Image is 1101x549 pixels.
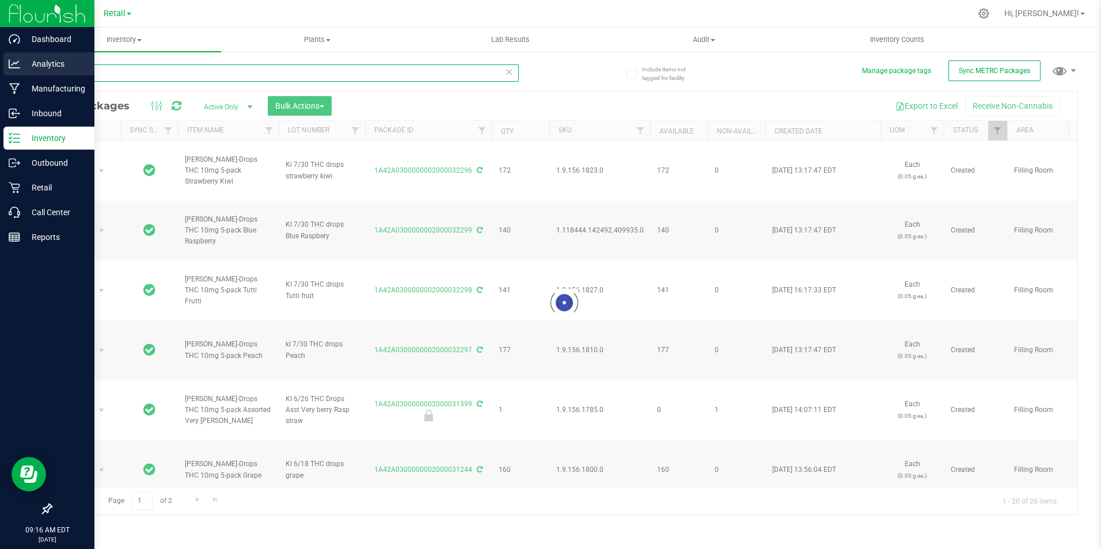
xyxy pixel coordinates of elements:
[855,35,940,45] span: Inventory Counts
[977,8,991,19] div: Manage settings
[9,108,20,119] inline-svg: Inbound
[862,66,931,76] button: Manage package tags
[414,28,608,52] a: Lab Results
[104,9,126,18] span: Retail
[20,156,89,170] p: Outbound
[9,231,20,243] inline-svg: Reports
[642,65,700,82] span: Include items not tagged for facility
[28,35,221,45] span: Inventory
[20,82,89,96] p: Manufacturing
[5,535,89,544] p: [DATE]
[20,181,89,195] p: Retail
[9,207,20,218] inline-svg: Call Center
[476,35,545,45] span: Lab Results
[800,28,994,52] a: Inventory Counts
[9,58,20,70] inline-svg: Analytics
[9,182,20,193] inline-svg: Retail
[20,131,89,145] p: Inventory
[222,35,414,45] span: Plants
[9,157,20,169] inline-svg: Outbound
[221,28,415,52] a: Plants
[28,28,221,52] a: Inventory
[608,28,801,52] a: Audit
[9,33,20,45] inline-svg: Dashboard
[20,106,89,120] p: Inbound
[959,67,1030,75] span: Sync METRC Packages
[12,457,46,491] iframe: Resource center
[51,64,519,82] input: Search Package ID, Item Name, SKU, Lot or Part Number...
[9,132,20,144] inline-svg: Inventory
[5,525,89,535] p: 09:16 AM EDT
[20,205,89,219] p: Call Center
[506,64,514,79] span: Clear
[948,60,1041,81] button: Sync METRC Packages
[20,32,89,46] p: Dashboard
[1004,9,1079,18] span: Hi, [PERSON_NAME]!
[20,230,89,244] p: Reports
[608,35,800,45] span: Audit
[20,57,89,71] p: Analytics
[9,83,20,94] inline-svg: Manufacturing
